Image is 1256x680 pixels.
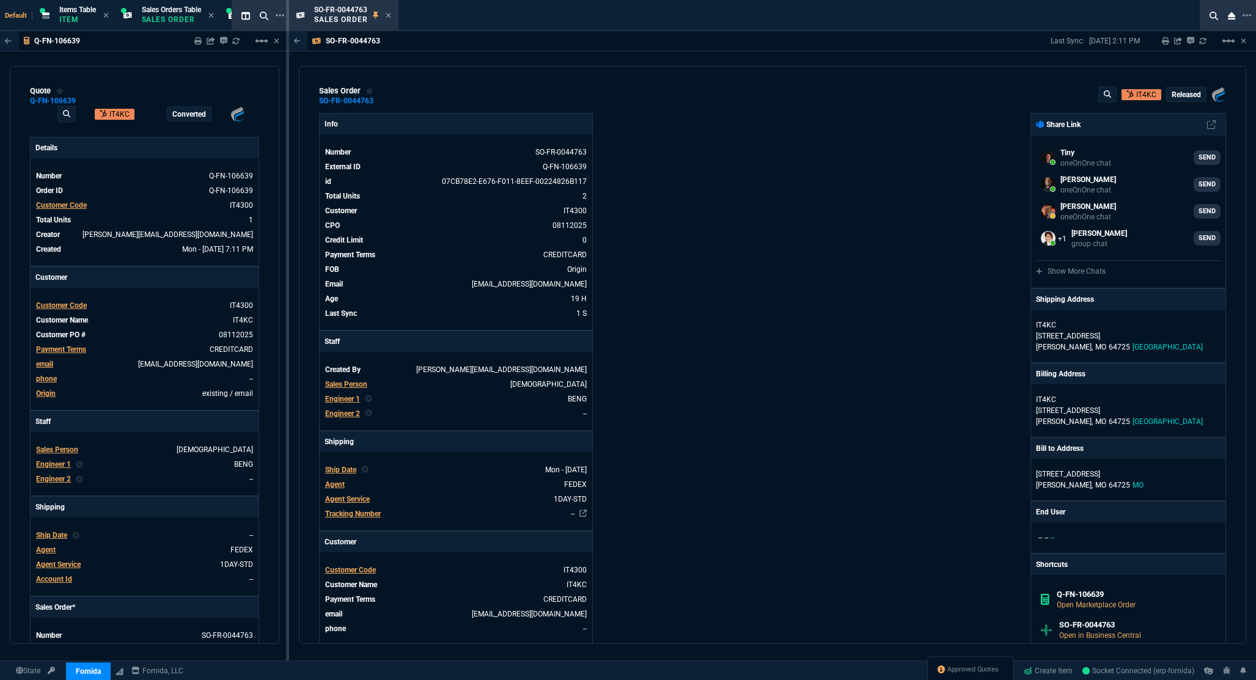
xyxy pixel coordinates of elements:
[35,558,254,571] tr: undefined
[1031,554,1225,575] p: Shortcuts
[249,375,253,383] a: --
[325,309,357,318] span: Last Sync
[325,579,587,591] tr: undefined
[254,34,269,48] mat-icon: Example home icon
[582,192,587,200] span: 2
[36,316,88,324] span: Customer Name
[30,100,76,102] a: Q-FN-106639
[510,380,587,389] span: VAHI
[36,331,86,339] span: Customer PO #
[1036,405,1221,416] p: [STREET_ADDRESS]
[325,192,360,200] span: Total Units
[320,331,592,352] p: Staff
[31,411,259,432] p: Staff
[1036,394,1153,405] p: IT4KC
[325,395,360,403] span: Engineer 1
[31,137,259,158] p: Details
[1038,533,1042,542] span: --
[30,86,64,96] div: quote
[36,560,81,569] span: Agent Service
[535,148,587,156] span: See Marketplace Order
[210,345,253,354] a: CREDITCARD
[1095,481,1106,489] span: MO
[325,608,587,620] tr: jbehl@it4kc.com
[35,299,254,312] tr: undefined
[142,15,201,24] p: Sales Order
[325,177,331,186] span: id
[325,249,587,261] tr: undefined
[1036,469,1221,480] p: [STREET_ADDRESS]
[319,86,374,96] div: sales order
[12,665,44,676] a: Global State
[326,36,380,46] p: SO-FR-0044763
[36,375,57,383] span: phone
[361,464,369,475] nx-icon: Clear selected rep
[325,564,587,576] tr: undefined
[1194,177,1221,192] a: SEND
[219,331,253,339] a: 08112025
[1060,212,1116,222] p: oneOnOne chat
[325,307,587,320] tr: 8/11/25 => 2:11 PM
[1122,89,1161,100] a: Open Customer in hubSpot
[442,177,587,186] span: See Marketplace Order
[209,172,253,180] span: See Marketplace Order
[1059,630,1216,641] p: Open in Business Central
[564,480,587,489] span: FEDEX
[35,243,254,255] tr: undefined
[564,207,587,215] a: IT4300
[325,480,345,489] span: Agent
[1060,174,1116,185] p: [PERSON_NAME]
[1221,34,1236,48] mat-icon: Example home icon
[325,161,587,173] tr: See Marketplace Order
[1036,481,1093,489] span: [PERSON_NAME],
[1071,239,1127,249] p: group chat
[249,575,253,583] a: --
[325,464,587,476] tr: undefined
[1133,481,1144,489] span: MO
[416,365,587,374] span: SARAH.COSTA@FORNIDA.COM
[1060,201,1116,212] p: [PERSON_NAME]
[1223,9,1240,23] nx-icon: Close Workbench
[325,580,377,589] span: Customer Name
[1036,506,1065,517] p: End User
[314,15,368,24] p: Sales Order
[325,207,357,215] span: Customer
[1133,343,1203,351] span: [GEOGRAPHIC_DATA]
[31,497,259,517] p: Shipping
[36,475,71,483] span: Engineer 2
[568,395,587,403] span: BENG
[31,597,259,618] p: Sales Order*
[571,294,587,303] span: 8/10/25 => 7:00 PM
[320,431,592,452] p: Shipping
[583,409,587,418] span: --
[209,186,253,195] a: See Marketplace Order
[59,15,96,24] p: Item
[182,245,253,254] span: 2025-08-11T19:11:03.187Z
[1057,590,1216,599] h6: Q-FN-106639
[1194,231,1221,246] a: SEND
[472,610,587,618] a: [EMAIL_ADDRESS][DOMAIN_NAME]
[274,36,279,46] a: Hide Workbench
[35,185,254,197] tr: See Marketplace Order
[325,234,587,246] tr: undefined
[1071,228,1127,239] p: [PERSON_NAME]
[83,230,253,239] span: sarah.costa@fornida.com
[208,11,214,21] nx-icon: Close Tab
[319,100,373,102] a: SO-FR-0044763
[325,508,587,520] tr: undefined
[1136,89,1156,100] p: IT4KC
[1036,331,1221,342] p: [STREET_ADDRESS]
[365,408,372,419] nx-icon: Clear selected rep
[1036,320,1153,331] p: IT4KC
[1089,36,1140,46] p: [DATE] 2:11 PM
[1060,158,1111,168] p: oneOnOne chat
[76,459,83,470] nx-icon: Clear selected rep
[44,665,59,676] a: API TOKEN
[325,190,587,202] tr: undefined
[230,301,253,310] span: IT4300
[255,9,273,23] nx-icon: Search
[1172,90,1201,100] p: Released
[325,365,361,374] span: Created By
[1194,204,1221,219] a: SEND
